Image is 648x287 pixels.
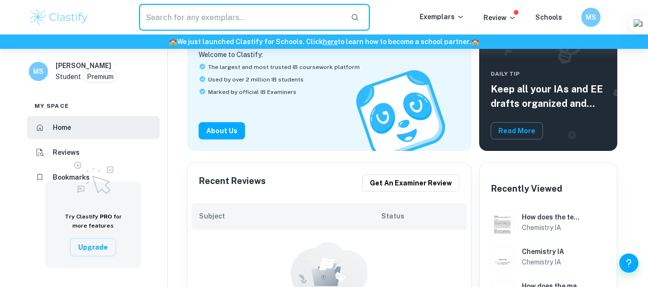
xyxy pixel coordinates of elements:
button: Help and Feedback [619,253,638,273]
input: Search for any exemplars... [139,4,343,31]
a: Reviews [27,141,160,164]
p: Student [56,71,81,82]
a: Bookmarks [27,166,160,189]
h6: We just launched Clastify for Schools. Click to learn how to become a school partner. [2,36,646,47]
img: Upgrade to Pro [69,156,117,197]
span: My space [35,102,69,110]
img: Clastify logo [29,8,90,27]
span: PRO [100,213,112,220]
h6: Chemistry IA [522,246,584,257]
h6: Reviews [53,147,80,158]
span: Daily Tip [491,69,606,78]
button: Upgrade [70,238,116,256]
h6: Try Clastify for more features [57,212,130,230]
a: Schools [535,13,562,21]
h6: MS [33,66,44,77]
h6: Chemistry IA [522,222,584,233]
a: Chemistry IA example thumbnail: How does the temperature (20℃, 40℃, 60℃,How does the temperature ... [487,207,609,238]
h6: [PERSON_NAME] [56,60,111,71]
span: 🏫 [169,38,177,46]
span: The largest and most trusted IB coursework platform [208,63,360,71]
a: Chemistry IA example thumbnail: Chemistry IAChemistry IAChemistry IA [487,241,609,272]
h6: Chemistry IA [522,257,584,267]
p: Review [483,12,516,23]
h5: Keep all your IAs and EE drafts organized and dated [491,82,606,111]
img: Chemistry IA example thumbnail: Chemistry IA [491,245,514,268]
span: Marked by official IB Examiners [208,88,296,96]
p: Premium [87,71,114,82]
h6: Home [53,122,71,133]
span: Used by over 2 million IB students [208,75,304,84]
p: Welcome to Clastify: [199,49,460,60]
h6: Recent Reviews [199,174,266,192]
h6: Recently Viewed [491,182,562,195]
button: Read More [491,122,543,139]
button: MS [581,8,601,27]
img: Chemistry IA example thumbnail: How does the temperature (20℃, 40℃, 60℃, [491,211,514,234]
span: 🏫 [471,38,479,46]
a: Home [27,116,160,139]
a: here [323,38,338,46]
h6: MS [585,12,596,23]
h6: Bookmarks [53,172,90,183]
button: About Us [199,122,245,139]
p: Exemplars [420,11,464,22]
h6: Status [381,211,459,221]
h6: How does the temperature (20℃, 40℃, 60℃, 80℃, 100℃) of heating dairy milk affect the amount (mg) ... [522,212,584,222]
h6: Subject [199,211,381,221]
button: Get an examiner review [362,174,459,192]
